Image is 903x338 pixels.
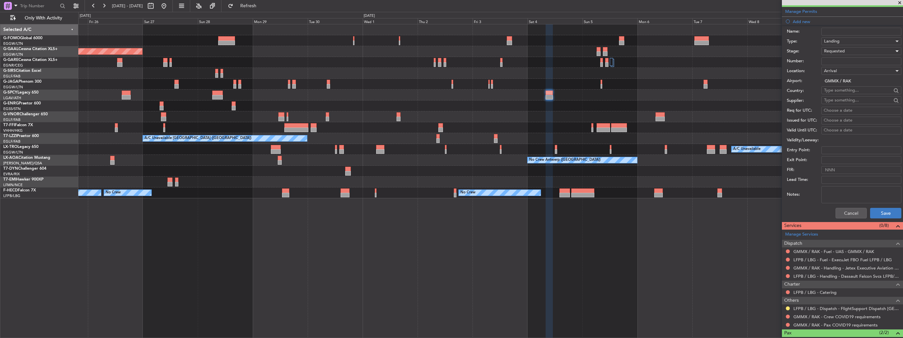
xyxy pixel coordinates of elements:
[3,74,20,79] a: EGLF/FAB
[3,91,17,95] span: G-SPCY
[824,127,899,134] div: Choose a date
[3,193,20,198] a: LFPB/LBG
[3,36,20,40] span: G-FOMO
[787,127,821,134] label: Valid Until UTC:
[793,273,900,279] a: LFPB / LBG - Handling - Dassault Falcon Svcs LFPB/LBG
[3,96,21,100] a: LGAV/ATH
[3,128,23,133] a: VHHH/HKG
[529,155,601,165] div: No Crew Antwerp ([GEOGRAPHIC_DATA])
[784,281,800,288] span: Charter
[3,188,18,192] span: F-HECD
[235,4,262,8] span: Refresh
[637,18,692,24] div: Mon 6
[3,80,18,84] span: G-JAGA
[793,290,837,295] a: LFPB / LBG - Catering
[3,178,43,182] a: T7-EMIHawker 900XP
[787,38,821,45] label: Type:
[363,18,418,24] div: Wed 1
[3,188,36,192] a: F-HECDFalcon 7X
[692,18,747,24] div: Tue 7
[824,48,845,54] span: Requested
[3,183,23,187] a: LFMN/NCE
[879,329,889,336] span: (2/2)
[3,47,58,51] a: G-GAALCessna Citation XLS+
[3,63,23,68] a: EGNR/CEG
[3,41,23,46] a: EGGW/LTN
[784,240,802,247] span: Dispatch
[198,18,253,24] div: Sun 28
[20,1,58,11] input: Trip Number
[793,249,874,254] a: GMMX / RAK - Fuel - UAS - GMMX / RAK
[836,208,867,218] button: Cancel
[784,222,801,230] span: Services
[3,134,17,138] span: T7-LZZI
[418,18,473,24] div: Thu 2
[793,314,881,320] a: GMMX / RAK - Crew COVID19 requirements
[582,18,637,24] div: Sun 5
[3,145,17,149] span: LX-TRO
[3,101,19,105] span: G-ENRG
[793,257,892,263] a: LFPB / LBG - Fuel - ExecuJet FBO Fuel LFPB / LBG
[3,58,18,62] span: G-GARE
[3,139,20,144] a: EGLF/FAB
[112,3,143,9] span: [DATE] - [DATE]
[3,172,20,177] a: EVRA/RIX
[733,144,761,154] div: A/C Unavailable
[225,1,264,11] button: Refresh
[787,98,821,104] label: Supplier:
[473,18,528,24] div: Fri 3
[3,106,21,111] a: EGSS/STN
[3,101,41,105] a: G-ENRGPraetor 600
[3,167,46,171] a: T7-DYNChallenger 604
[787,117,821,124] label: Issued for UTC:
[3,91,39,95] a: G-SPCYLegacy 650
[3,69,41,73] a: G-SIRSCitation Excel
[3,178,16,182] span: T7-EMI
[787,48,821,55] label: Stage:
[3,167,18,171] span: T7-DYN
[787,88,821,94] label: Country:
[528,18,582,24] div: Sat 4
[824,107,899,114] div: Choose a date
[364,13,375,19] div: [DATE]
[824,38,839,44] span: Landing
[3,150,23,155] a: EGGW/LTN
[787,68,821,74] label: Location:
[787,191,821,198] label: Notes:
[80,13,91,19] div: [DATE]
[3,145,39,149] a: LX-TROLegacy 650
[3,47,18,51] span: G-GAAL
[460,188,476,198] div: No Crew
[824,68,837,74] span: Arrival
[17,16,69,20] span: Only With Activity
[144,133,251,143] div: A/C Unavailable [GEOGRAPHIC_DATA] ([GEOGRAPHIC_DATA])
[143,18,198,24] div: Sat 27
[821,166,901,174] input: NNN
[787,107,821,114] label: Req for UTC:
[785,231,818,238] a: Manage Services
[787,78,821,84] label: Airport:
[88,18,143,24] div: Fri 26
[3,36,42,40] a: G-FOMOGlobal 6000
[3,58,58,62] a: G-GARECessna Citation XLS+
[787,157,821,163] label: Exit Point:
[787,177,821,183] label: Lead Time:
[824,95,891,105] input: Type something...
[787,147,821,154] label: Entry Point:
[7,13,71,23] button: Only With Activity
[793,306,900,311] a: LFPB / LBG - Dispatch - FlightSupport Dispatch [GEOGRAPHIC_DATA]
[747,18,802,24] div: Wed 8
[784,297,799,304] span: Others
[106,188,121,198] div: No Crew
[870,208,901,218] button: Save
[3,161,42,166] a: [PERSON_NAME]/QSA
[787,28,821,35] label: Name:
[3,117,20,122] a: EGLF/FAB
[3,123,15,127] span: T7-FFI
[3,80,41,84] a: G-JAGAPhenom 300
[787,167,821,173] label: FIR:
[784,329,791,337] span: Pax
[785,9,817,15] a: Manage Permits
[3,69,16,73] span: G-SIRS
[793,322,878,328] a: GMMX / RAK - Pax COVID19 requirements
